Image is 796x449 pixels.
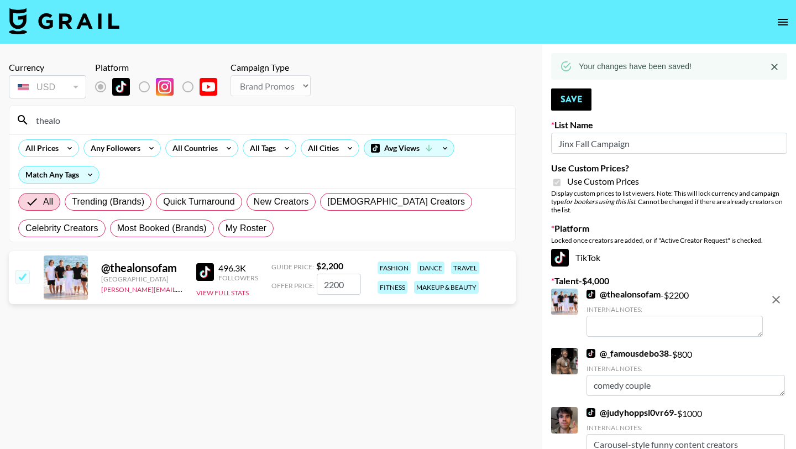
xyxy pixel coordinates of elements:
[317,274,361,295] input: 2,200
[19,166,99,183] div: Match Any Tags
[218,274,258,282] div: Followers
[327,195,465,208] span: [DEMOGRAPHIC_DATA] Creators
[101,275,183,283] div: [GEOGRAPHIC_DATA]
[29,111,509,129] input: Search by User Name
[564,197,635,206] em: for bookers using this list
[226,222,266,235] span: My Roster
[765,289,787,311] button: remove
[586,289,763,337] div: - $ 2200
[579,56,692,76] div: Your changes have been saved!
[551,119,787,130] label: List Name
[166,140,220,156] div: All Countries
[156,78,174,96] img: Instagram
[551,88,591,111] button: Save
[43,195,53,208] span: All
[772,11,794,33] button: open drawer
[254,195,309,208] span: New Creators
[551,163,787,174] label: Use Custom Prices?
[378,262,411,274] div: fashion
[364,140,454,156] div: Avg Views
[19,140,61,156] div: All Prices
[84,140,143,156] div: Any Followers
[243,140,278,156] div: All Tags
[586,348,785,396] div: - $ 800
[196,263,214,281] img: TikTok
[117,222,207,235] span: Most Booked (Brands)
[586,364,785,373] div: Internal Notes:
[551,223,787,234] label: Platform
[316,260,343,271] strong: $ 2,200
[9,62,86,73] div: Currency
[271,263,314,271] span: Guide Price:
[586,407,674,418] a: @judyhoppsl0vr69
[9,8,119,34] img: Grail Talent
[551,249,787,267] div: TikTok
[301,140,341,156] div: All Cities
[101,261,183,275] div: @ thealonsofam
[586,349,595,358] img: TikTok
[200,78,217,96] img: YouTube
[9,73,86,101] div: Currency is locked to USD
[766,59,783,75] button: Close
[101,283,317,294] a: [PERSON_NAME][EMAIL_ADDRESS][PERSON_NAME][DOMAIN_NAME]
[586,375,785,396] textarea: comedy couple
[551,249,569,267] img: TikTok
[586,348,669,359] a: @_famousdebo38
[11,77,84,97] div: USD
[112,78,130,96] img: TikTok
[551,236,787,244] div: Locked once creators are added, or if "Active Creator Request" is checked.
[218,263,258,274] div: 496.3K
[586,290,595,299] img: TikTok
[567,176,639,187] span: Use Custom Prices
[586,289,661,300] a: @thealonsofam
[551,189,787,214] div: Display custom prices to list viewers. Note: This will lock currency and campaign type . Cannot b...
[586,424,785,432] div: Internal Notes:
[95,62,226,73] div: Platform
[163,195,235,208] span: Quick Turnaround
[551,275,787,286] label: Talent - $ 4,000
[586,305,763,314] div: Internal Notes:
[72,195,144,208] span: Trending (Brands)
[95,75,226,98] div: List locked to TikTok.
[231,62,311,73] div: Campaign Type
[271,281,315,290] span: Offer Price:
[417,262,444,274] div: dance
[378,281,407,294] div: fitness
[586,408,595,417] img: TikTok
[25,222,98,235] span: Celebrity Creators
[451,262,479,274] div: travel
[196,289,249,297] button: View Full Stats
[414,281,479,294] div: makeup & beauty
